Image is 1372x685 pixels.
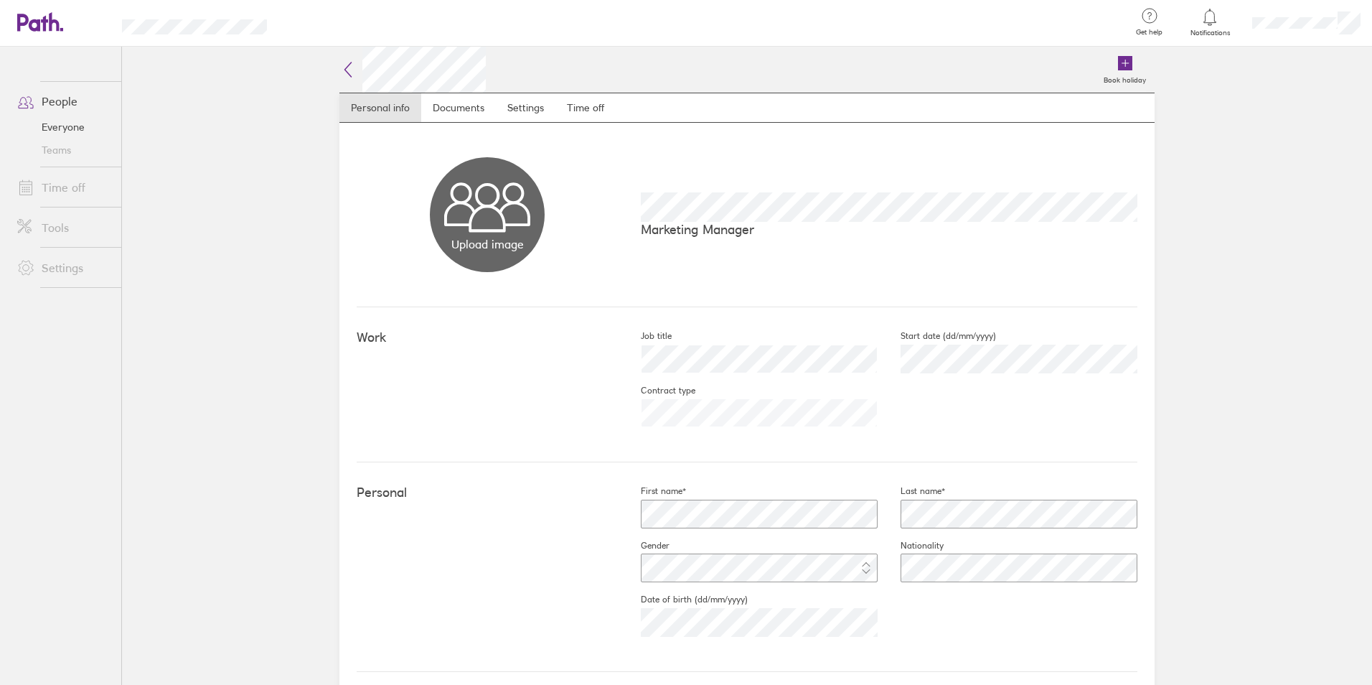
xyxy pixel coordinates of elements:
label: Gender [618,540,669,551]
a: Settings [6,253,121,282]
a: Everyone [6,116,121,139]
label: Book holiday [1095,72,1155,85]
a: Book holiday [1095,47,1155,93]
a: People [6,87,121,116]
a: Time off [6,173,121,202]
label: Date of birth (dd/mm/yyyy) [618,594,748,605]
h4: Personal [357,485,618,500]
a: Documents [421,93,496,122]
span: Notifications [1187,29,1234,37]
label: First name* [618,485,686,497]
a: Settings [496,93,555,122]
a: Personal info [339,93,421,122]
label: Last name* [878,485,945,497]
h4: Work [357,330,618,345]
a: Notifications [1187,7,1234,37]
label: Contract type [618,385,695,396]
a: Time off [555,93,616,122]
a: Tools [6,213,121,242]
p: Marketing Manager [641,222,1137,237]
label: Nationality [878,540,944,551]
span: Get help [1126,28,1173,37]
a: Teams [6,139,121,162]
label: Job title [618,330,672,342]
label: Start date (dd/mm/yyyy) [878,330,996,342]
